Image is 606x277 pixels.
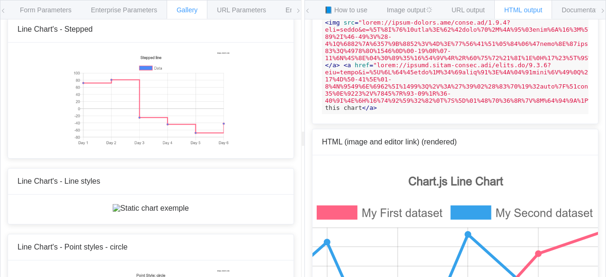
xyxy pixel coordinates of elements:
span: URL output [452,6,485,14]
span: URL Parameters [217,6,266,14]
span: Line Chart's - Point styles - circle [18,243,127,251]
span: src [344,19,355,26]
img: Static chart exemple [113,204,189,213]
span: href [355,62,369,69]
span: </ > [325,62,340,69]
span: 📘 How to use [324,6,367,14]
span: HTML output [504,6,542,14]
span: Form Parameters [20,6,71,14]
span: Environments [285,6,326,14]
span: Line Chart's - Line styles [18,177,100,185]
span: img [329,19,339,26]
span: a [369,104,373,111]
span: HTML (image and editor link) (rendered) [322,138,457,146]
img: Static chart exemple [72,52,230,147]
span: </ > [362,104,377,111]
span: a [332,62,336,69]
span: Documentation [561,6,606,14]
span: a [347,62,351,69]
span: Gallery [177,6,197,14]
span: Image output [387,6,432,14]
span: Line Chart's - Stepped [18,25,93,33]
span: Enterprise Parameters [91,6,157,14]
